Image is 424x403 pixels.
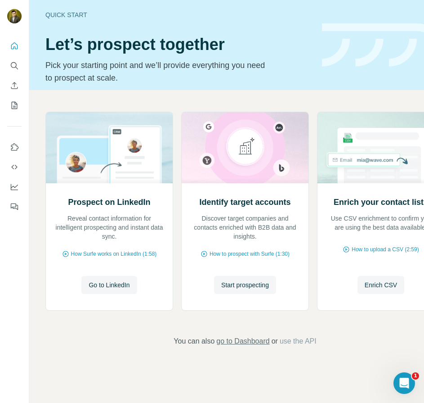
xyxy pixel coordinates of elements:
span: Go to LinkedIn [89,281,129,290]
p: Reveal contact information for intelligent prospecting and instant data sync. [55,214,164,241]
button: Go to LinkedIn [81,276,137,294]
button: Dashboard [7,179,22,195]
h1: Let’s prospect together [45,36,311,54]
button: My lists [7,97,22,113]
span: How to prospect with Surfe (1:30) [210,250,290,258]
span: You can also [174,336,214,347]
span: Enrich CSV [365,281,397,290]
button: use the API [280,336,317,347]
button: Feedback [7,199,22,215]
div: Quick start [45,10,311,19]
span: or [272,336,278,347]
button: Quick start [7,38,22,54]
button: Use Surfe on LinkedIn [7,139,22,155]
p: Pick your starting point and we’ll provide everything you need to prospect at scale. [45,59,271,84]
h2: Prospect on LinkedIn [68,196,150,208]
img: Identify target accounts [181,112,309,183]
button: go to Dashboard [216,336,269,347]
span: Start prospecting [221,281,269,290]
button: Use Surfe API [7,159,22,175]
img: Prospect on LinkedIn [45,112,173,183]
span: How Surfe works on LinkedIn (1:58) [71,250,157,258]
button: Enrich CSV [357,276,404,294]
button: Enrich CSV [7,77,22,94]
iframe: Intercom live chat [393,372,415,394]
h2: Identify target accounts [199,196,290,208]
button: Start prospecting [214,276,276,294]
span: 1 [412,372,419,380]
button: Search [7,58,22,74]
p: Discover target companies and contacts enriched with B2B data and insights. [191,214,299,241]
span: How to upload a CSV (2:59) [352,245,419,254]
img: Avatar [7,9,22,23]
